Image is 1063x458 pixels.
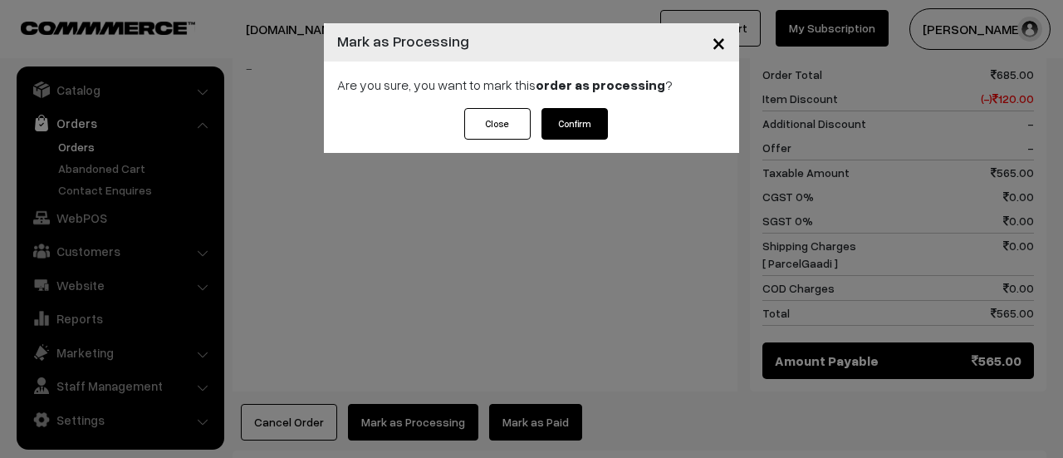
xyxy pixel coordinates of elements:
[536,76,665,93] strong: order as processing
[541,108,608,140] button: Confirm
[337,30,469,52] h4: Mark as Processing
[324,62,739,108] div: Are you sure, you want to mark this ?
[464,108,531,140] button: Close
[712,27,726,57] span: ×
[698,17,739,68] button: Close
